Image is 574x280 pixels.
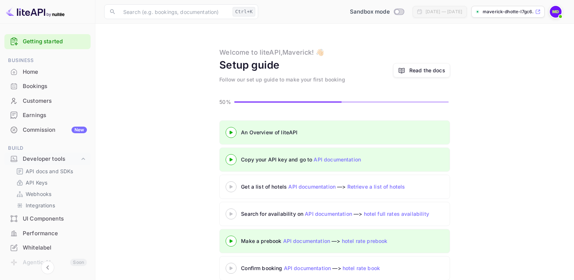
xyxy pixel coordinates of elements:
[23,97,87,105] div: Customers
[4,144,91,152] span: Build
[26,190,51,198] p: Webhooks
[283,238,330,244] a: API documentation
[23,244,87,252] div: Whitelabel
[233,7,255,17] div: Ctrl+K
[241,237,424,245] div: Make a prebook —>
[409,66,445,74] a: Read the docs
[13,189,88,199] div: Webhooks
[284,265,331,271] a: API documentation
[4,226,91,241] div: Performance
[4,123,91,137] a: CommissionNew
[4,241,91,254] a: Whitelabel
[4,94,91,108] a: Customers
[4,94,91,108] div: Customers
[16,190,85,198] a: Webhooks
[219,98,232,106] p: 50%
[16,179,85,186] a: API Keys
[347,8,407,16] div: Switch to Production mode
[72,127,87,133] div: New
[4,108,91,122] a: Earnings
[41,261,54,274] button: Collapse navigation
[4,57,91,65] span: Business
[4,34,91,49] div: Getting started
[16,167,85,175] a: API docs and SDKs
[23,155,80,163] div: Developer tools
[26,201,55,209] p: Integrations
[241,183,424,190] div: Get a list of hotels —>
[219,47,324,57] div: Welcome to liteAPI, Maverick ! 👋🏻
[4,226,91,240] a: Performance
[4,241,91,255] div: Whitelabel
[23,215,87,223] div: UI Components
[4,79,91,93] a: Bookings
[13,200,88,211] div: Integrations
[305,211,352,217] a: API documentation
[241,128,424,136] div: An Overview of liteAPI
[241,156,424,163] div: Copy your API key and go to
[16,201,85,209] a: Integrations
[343,265,380,271] a: hotel rate book
[6,6,65,18] img: LiteAPI logo
[119,4,230,19] input: Search (e.g. bookings, documentation)
[288,183,336,190] a: API documentation
[4,212,91,225] a: UI Components
[4,153,91,166] div: Developer tools
[347,183,405,190] a: Retrieve a list of hotels
[23,68,87,76] div: Home
[314,156,361,163] a: API documentation
[23,111,87,120] div: Earnings
[393,63,450,77] a: Read the docs
[364,211,429,217] a: hotel full rates availability
[23,126,87,134] div: Commission
[4,79,91,94] div: Bookings
[23,37,87,46] a: Getting started
[425,8,462,15] div: [DATE] — [DATE]
[219,57,279,73] div: Setup guide
[4,108,91,123] div: Earnings
[4,123,91,137] div: CommissionNew
[13,166,88,177] div: API docs and SDKs
[350,8,390,16] span: Sandbox mode
[550,6,562,18] img: Maverick Dhotte
[23,229,87,238] div: Performance
[26,167,73,175] p: API docs and SDKs
[23,82,87,91] div: Bookings
[219,76,345,83] div: Follow our set up guide to make your first booking
[13,177,88,188] div: API Keys
[26,179,47,186] p: API Keys
[342,238,388,244] a: hotel rate prebook
[4,212,91,226] div: UI Components
[483,8,534,15] p: maverick-dhotte-l7gc6....
[241,264,424,272] div: Confirm booking —>
[4,65,91,79] a: Home
[241,210,498,218] div: Search for availability on —>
